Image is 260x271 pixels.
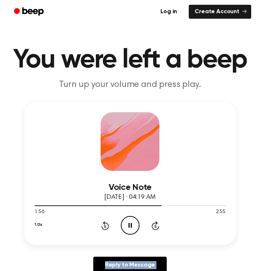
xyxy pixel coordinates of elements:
p: Turn up your volume and press play. [9,79,251,90]
span: 2:55 [216,208,225,216]
h1: You were left a beep [9,47,251,73]
a: Beep [9,5,50,19]
span: [DATE] · 04:19 AM [104,194,156,201]
a: Create Account [189,5,251,19]
span: 1:56 [35,208,44,216]
button: 1.0x [35,219,42,231]
a: Log in [153,3,184,20]
h3: Voice Note [35,183,225,193]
